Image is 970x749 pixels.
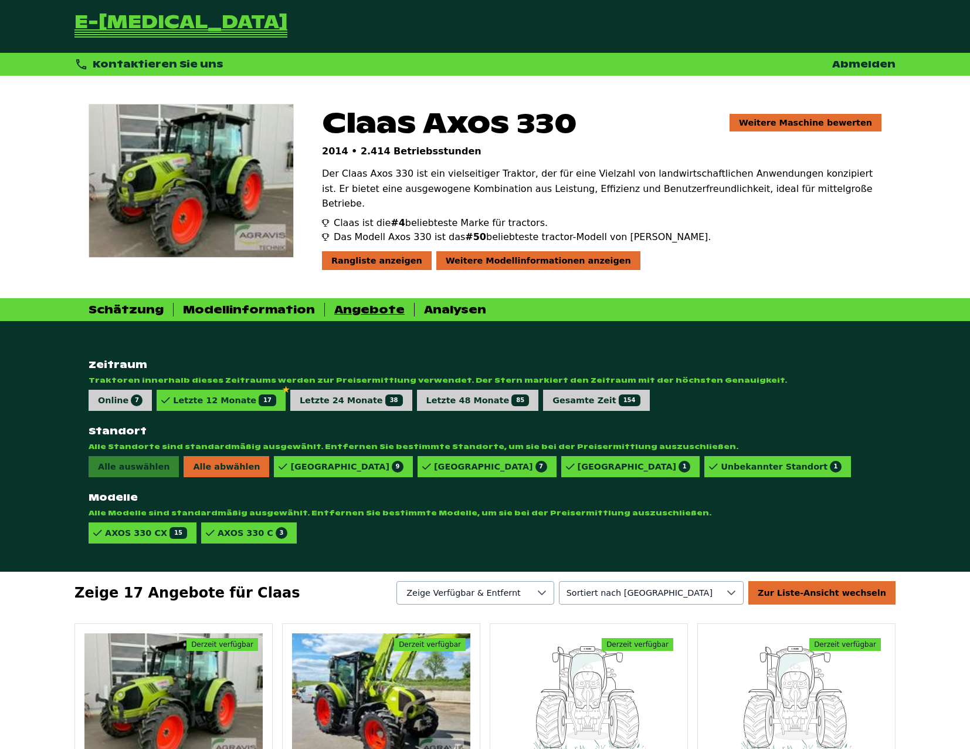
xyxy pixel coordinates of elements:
div: AXOS 330 CX [105,527,187,539]
span: Traktoren innerhalb dieses Zeitraums werden zur Preisermittlung verwendet. Der Stern markiert den... [89,376,881,385]
span: 85 [511,394,529,406]
strong: Zeitraum [89,359,881,371]
strong: Modelle [89,491,881,504]
span: 154 [619,394,640,406]
a: Zurück zur Startseite [74,14,287,39]
div: [GEOGRAPHIC_DATA] [434,461,547,473]
div: Letzte 12 Monate [173,394,276,406]
a: Abmelden [832,58,896,70]
div: Analysen [424,303,486,316]
div: Letzte 24 Monate [300,394,403,406]
span: 15 [169,527,187,539]
span: 7 [131,394,143,406]
span: Derzeit verfügbar [809,638,881,651]
p: 2014 • 2.414 Betriebsstunden [322,146,881,157]
span: Sortiert nach [GEOGRAPHIC_DATA] [567,588,713,598]
div: Weitere Modellinformationen anzeigen [436,251,640,270]
span: 17 [259,394,276,406]
span: 9 [392,461,403,473]
span: 7 [535,461,547,473]
div: [GEOGRAPHIC_DATA] [578,461,691,473]
span: Derzeit verfügbar [394,638,466,651]
span: 1 [830,461,842,473]
div: Online [98,394,143,406]
div: Rangliste anzeigen [322,251,432,270]
span: Derzeit verfügbar [186,638,258,651]
div: Letzte 48 Monate [426,394,530,406]
span: 38 [385,394,403,406]
span: Claas ist die beliebteste Marke für tractors. [334,216,548,230]
span: Kontaktieren Sie uns [93,58,223,70]
div: Zur Liste-Ansicht wechseln [748,581,896,605]
span: Das Modell Axos 330 ist das beliebteste tractor-Modell von [PERSON_NAME]. [334,230,711,244]
span: #4 [391,217,405,228]
span: Alle abwählen [184,456,269,477]
span: Alle Modelle sind standardmäßig ausgewählt. Entfernen Sie bestimmte Modelle, um sie bei der Preis... [89,508,881,518]
div: AXOS 330 C [218,527,287,539]
img: Claas Axos 330 CX [89,104,293,257]
span: Derzeit verfügbar [602,638,673,651]
div: Schätzung [89,303,164,316]
div: Gesamte Zeit [552,394,640,406]
div: Modellinformation [183,303,315,316]
span: Alle Standorte sind standardmäßig ausgewählt. Entfernen Sie bestimmte Standorte, um sie bei der P... [89,442,881,451]
span: Alle auswählen [89,456,179,477]
div: Kontaktieren Sie uns [74,58,223,71]
span: Zeige Verfügbar & Entfernt [406,589,521,597]
span: 3 [276,527,287,539]
span: Claas Axos 330 [322,104,577,141]
span: Zeige 17 Angebote für Claas [74,585,300,601]
span: #50 [465,231,486,242]
div: Unbekannter Standort [721,461,842,473]
p: Der Claas Axos 330 ist ein vielseitiger Traktor, der für eine Vielzahl von landwirtschaftlichen A... [322,166,881,211]
a: Weitere Maschine bewerten [730,114,881,131]
span: 1 [679,461,690,473]
strong: Standort [89,425,881,437]
div: [GEOGRAPHIC_DATA] [290,461,403,473]
span: Verfügbarkeit [559,582,720,604]
div: Angebote [334,303,405,316]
